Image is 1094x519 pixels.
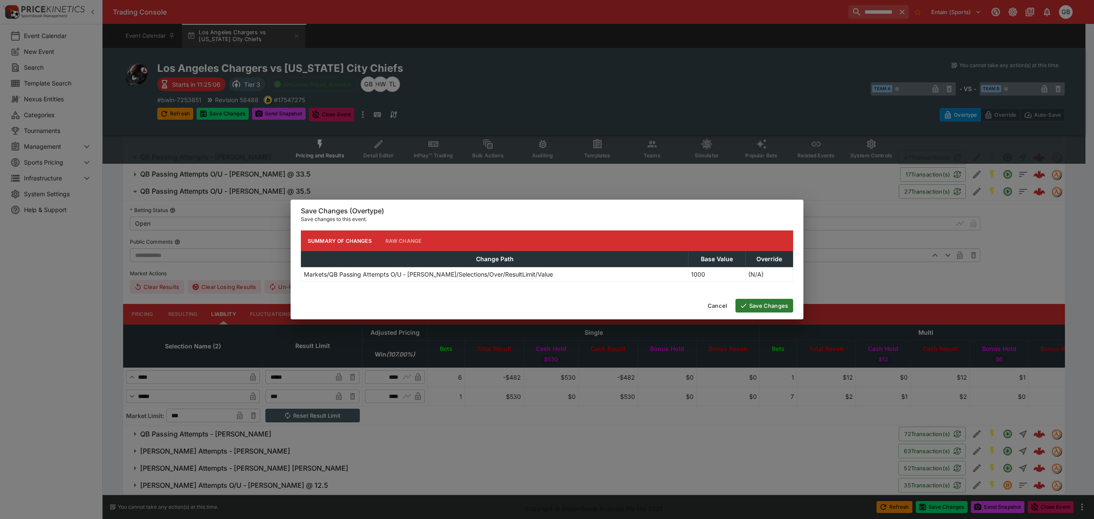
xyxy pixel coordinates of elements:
p: Markets/QB Passing Attempts O/U - [PERSON_NAME]/Selections/Over/ResultLimit/Value [304,270,553,279]
td: 1000 [688,267,746,282]
button: Save Changes [735,299,793,313]
th: Override [746,251,793,267]
p: Save changes to this event. [301,215,793,224]
h6: Save Changes (Overtype) [301,206,793,215]
th: Change Path [301,251,688,267]
button: Summary of Changes [301,230,379,251]
button: Raw Change [379,230,429,251]
button: Cancel [703,299,732,313]
th: Base Value [688,251,746,267]
td: (N/A) [746,267,793,282]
